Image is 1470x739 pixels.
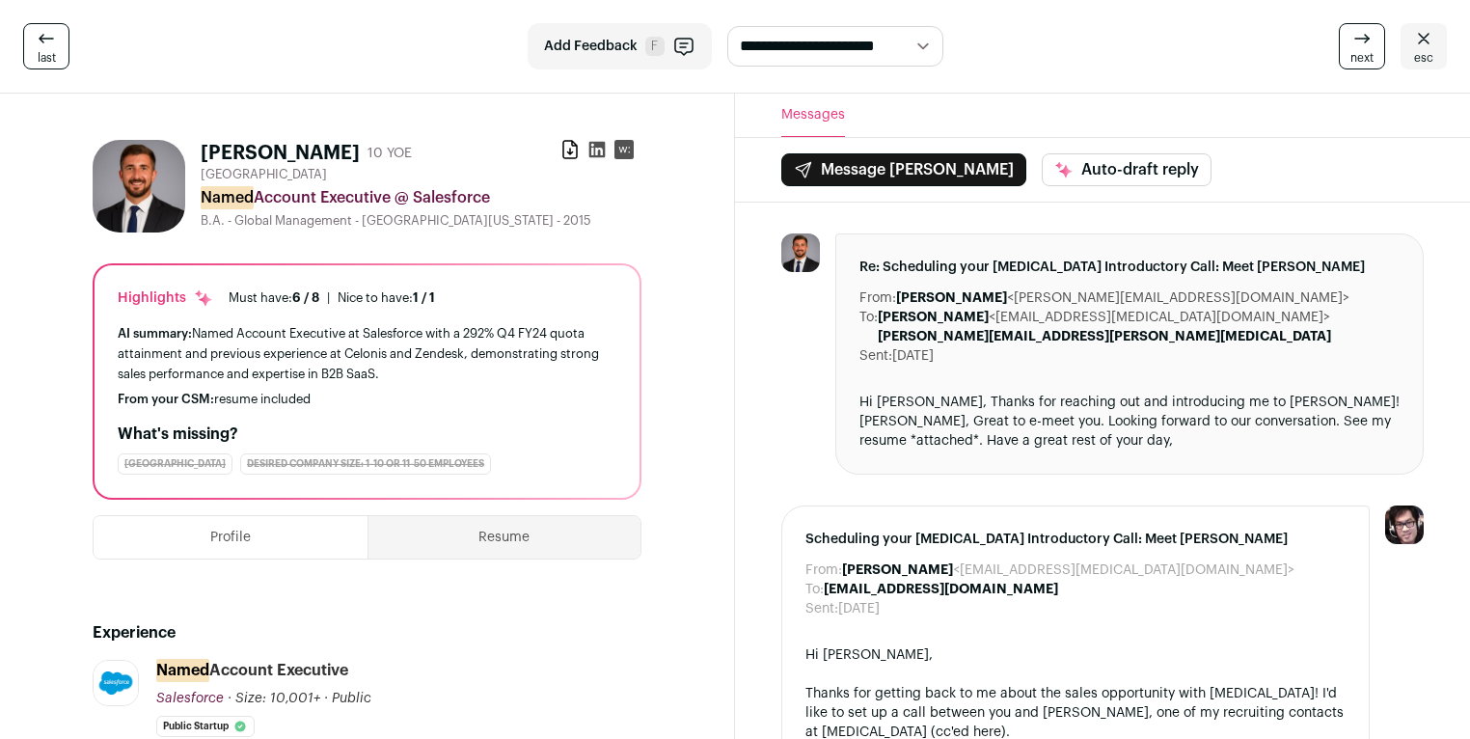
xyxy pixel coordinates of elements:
div: [GEOGRAPHIC_DATA] [118,453,232,475]
span: Public [332,692,371,705]
span: Salesforce [156,692,224,705]
div: resume included [118,392,616,407]
span: 1 / 1 [413,291,435,304]
img: a15e16b4a572e6d789ff6890fffe31942b924de32350d3da2095d3676c91ed56.jpg [94,661,138,705]
a: esc [1401,23,1447,69]
span: next [1350,50,1374,66]
div: Account Executive [156,660,348,681]
dt: From: [805,561,842,580]
div: Account Executive @ Salesforce [201,186,641,209]
dd: [DATE] [892,346,934,366]
span: · Size: 10,001+ [228,692,320,705]
ul: | [229,290,435,306]
dt: Sent: [805,599,838,618]
button: Message [PERSON_NAME] [781,153,1026,186]
div: B.A. - Global Management - [GEOGRAPHIC_DATA][US_STATE] - 2015 [201,213,641,229]
b: [PERSON_NAME] [878,311,989,324]
div: Named Account Executive at Salesforce with a 292% Q4 FY24 quota attainment and previous experienc... [118,323,616,384]
button: Messages [781,94,845,137]
div: Must have: [229,290,319,306]
dd: <[PERSON_NAME][EMAIL_ADDRESS][DOMAIN_NAME]> [896,288,1349,308]
div: Nice to have: [338,290,435,306]
b: [PERSON_NAME][EMAIL_ADDRESS][PERSON_NAME][MEDICAL_DATA] [878,330,1331,343]
div: Highlights [118,288,213,308]
span: AI summary: [118,327,192,340]
h2: What's missing? [118,423,616,446]
b: [PERSON_NAME] [842,563,953,577]
h1: [PERSON_NAME] [201,140,360,167]
dt: Sent: [859,346,892,366]
mark: Named [201,186,254,209]
b: [PERSON_NAME] [896,291,1007,305]
b: [EMAIL_ADDRESS][DOMAIN_NAME] [824,583,1058,596]
span: F [645,37,665,56]
button: Add Feedback F [528,23,712,69]
li: Public Startup [156,716,255,737]
div: Hi [PERSON_NAME], Thanks for reaching out and introducing me to [PERSON_NAME]! [PERSON_NAME], Gre... [859,393,1400,451]
dt: To: [859,308,878,346]
img: 8e67bc14611def6b0c9932c286275e6b1c6236c0b8da52bb9872864bb0477608.jpg [781,233,820,272]
a: last [23,23,69,69]
button: Profile [94,516,367,559]
span: last [38,50,56,66]
span: Re: Scheduling your [MEDICAL_DATA] Introductory Call: Meet [PERSON_NAME] [859,258,1400,277]
h2: Experience [93,621,641,644]
span: esc [1414,50,1433,66]
dd: <[EMAIL_ADDRESS][MEDICAL_DATA][DOMAIN_NAME]> [878,308,1400,346]
dt: To: [805,580,824,599]
img: 1909781-medium_jpg [1385,506,1424,544]
div: 10 YOE [367,144,412,163]
span: Scheduling your [MEDICAL_DATA] Introductory Call: Meet [PERSON_NAME] [805,530,1346,549]
dd: [DATE] [838,599,880,618]
div: Desired company size: 1-10 or 11-50 employees [240,453,491,475]
a: next [1339,23,1385,69]
img: 8e67bc14611def6b0c9932c286275e6b1c6236c0b8da52bb9872864bb0477608.jpg [93,140,185,233]
span: [GEOGRAPHIC_DATA] [201,167,327,182]
dt: From: [859,288,896,308]
dd: <[EMAIL_ADDRESS][MEDICAL_DATA][DOMAIN_NAME]> [842,561,1294,580]
span: From your CSM: [118,393,214,405]
span: · [324,689,328,708]
span: 6 / 8 [292,291,319,304]
mark: Named [156,659,209,682]
div: Hi [PERSON_NAME], [805,645,1346,665]
button: Auto-draft reply [1042,153,1211,186]
button: Resume [368,516,641,559]
span: Add Feedback [544,37,638,56]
